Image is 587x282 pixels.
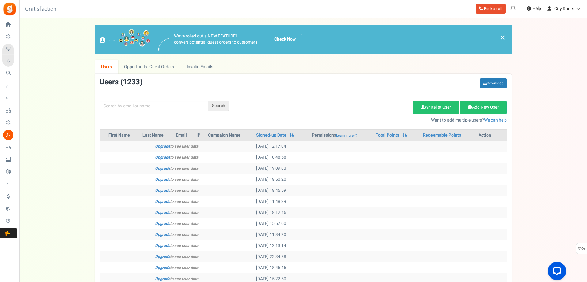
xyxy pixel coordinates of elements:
[336,133,357,138] a: Learn more
[155,199,198,204] i: to see user data
[155,243,198,249] i: to see user data
[578,243,586,255] span: FAQs
[155,187,170,193] a: Upgrade
[155,143,170,149] a: Upgrade
[95,60,118,74] a: Users
[100,101,208,111] input: Search by email or name
[155,154,198,160] i: to see user data
[174,33,259,45] p: We've rolled out a NEW FEATURE! convert potential guest orders to customers.
[155,254,170,260] a: Upgrade
[460,101,507,114] a: Add New User
[155,232,170,238] a: Upgrade
[155,199,170,204] a: Upgrade
[376,132,399,138] a: Total Points
[3,2,17,16] img: Gratisfaction
[480,78,507,88] a: Download
[106,130,140,141] th: First Name
[254,185,309,196] td: [DATE] 18:45:59
[238,117,507,123] p: Want to add multiple users?
[140,130,174,141] th: Last Name
[155,176,198,182] i: to see user data
[254,262,309,273] td: [DATE] 18:46:46
[423,132,461,138] a: Redeemable Points
[155,221,198,226] i: to see user data
[524,4,543,14] a: Help
[268,34,302,44] a: Check Now
[155,165,198,171] i: to see user data
[254,207,309,218] td: [DATE] 18:12:46
[118,60,180,74] a: Opportunity: Guest Orders
[254,141,309,152] td: [DATE] 12:17:04
[155,221,170,226] a: Upgrade
[155,176,170,182] a: Upgrade
[206,130,254,141] th: Campaign Name
[155,143,198,149] i: to see user data
[158,38,169,51] img: images
[256,132,286,138] a: Signed-up Date
[123,77,140,87] span: 1233
[254,240,309,251] td: [DATE] 12:13:14
[155,165,170,171] a: Upgrade
[155,232,198,238] i: to see user data
[476,4,506,14] a: Book a call
[254,152,309,163] td: [DATE] 10:48:58
[500,34,506,41] a: ×
[18,3,63,15] h3: Gratisfaction
[155,265,170,271] a: Upgrade
[254,163,309,174] td: [DATE] 19:09:03
[155,187,198,193] i: to see user data
[254,229,309,240] td: [DATE] 11:34:20
[180,60,219,74] a: Invalid Emails
[413,101,459,114] a: Whitelist User
[155,154,170,160] a: Upgrade
[208,101,229,111] div: Search
[254,196,309,207] td: [DATE] 11:48:39
[254,251,309,262] td: [DATE] 22:34:58
[254,174,309,185] td: [DATE] 18:50:20
[100,29,150,49] img: images
[155,254,198,260] i: to see user data
[155,276,170,282] a: Upgrade
[531,6,541,12] span: Help
[155,276,198,282] i: to see user data
[254,218,309,229] td: [DATE] 15:57:00
[155,243,170,249] a: Upgrade
[155,265,198,271] i: to see user data
[194,130,205,141] th: IP
[309,130,373,141] th: Permissions
[155,210,198,215] i: to see user data
[554,6,574,12] span: City Roots
[155,210,170,215] a: Upgrade
[476,130,507,141] th: Action
[173,130,194,141] th: Email
[100,78,142,86] h3: Users ( )
[484,117,507,123] a: We can help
